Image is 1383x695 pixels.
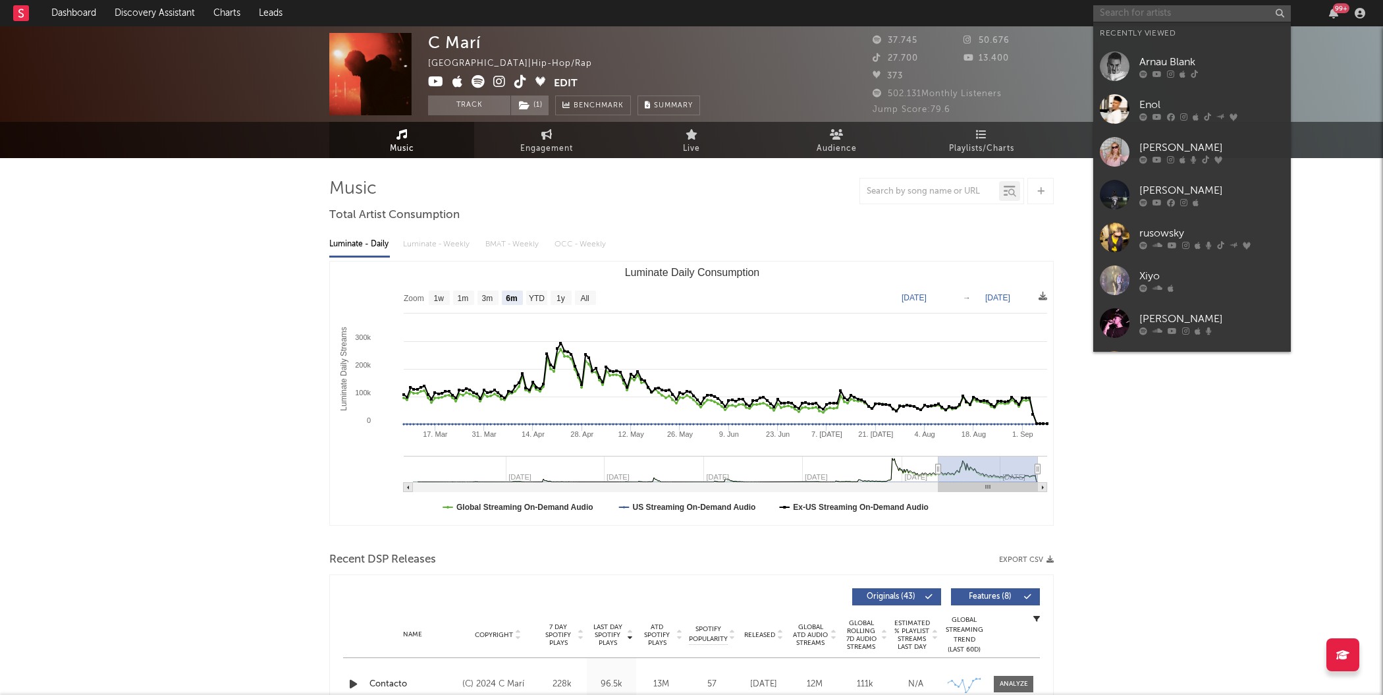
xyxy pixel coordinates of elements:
text: YTD [529,294,545,303]
div: Arnau Blank [1139,54,1284,70]
a: Playlists/Charts [909,122,1054,158]
text: 6m [506,294,517,303]
a: Audience [764,122,909,158]
svg: Luminate Daily Consumption [330,262,1054,525]
div: 111k [843,678,887,691]
a: [PERSON_NAME] [1093,173,1291,216]
a: Engagement [474,122,619,158]
div: [PERSON_NAME] [1139,182,1284,198]
span: ( 1 ) [510,96,549,115]
text: 200k [355,361,371,369]
div: [DATE] [742,678,786,691]
text: 1w [434,294,445,303]
span: Benchmark [574,98,624,114]
span: Playlists/Charts [949,141,1014,157]
div: (C) 2024 C Marí [462,677,534,692]
button: Edit [554,75,578,92]
div: [PERSON_NAME] [1139,311,1284,327]
span: Engagement [520,141,573,157]
span: Global ATD Audio Streams [792,623,828,647]
text: 0 [367,416,371,424]
span: Total Artist Consumption [329,208,460,223]
button: Summary [637,96,700,115]
text: [DATE] [902,293,927,302]
button: (1) [511,96,549,115]
text: 4. Aug [915,430,935,438]
button: Track [428,96,510,115]
text: 9. Jun [719,430,739,438]
span: Released [744,631,775,639]
text: Zoom [404,294,424,303]
span: Estimated % Playlist Streams Last Day [894,619,930,651]
span: Originals ( 43 ) [861,593,921,601]
a: Xiyo [1093,259,1291,302]
span: Music [390,141,414,157]
a: Music [329,122,474,158]
a: Diego 900 [1093,345,1291,387]
div: Luminate - Daily [329,233,390,256]
span: Live [683,141,700,157]
span: 27.700 [873,54,918,63]
span: Last Day Spotify Plays [590,623,625,647]
a: Arnau Blank [1093,45,1291,88]
span: 13.400 [963,54,1009,63]
text: 21. [DATE] [858,430,893,438]
text: [DATE] [985,293,1010,302]
a: Contacto [369,678,456,691]
button: Originals(43) [852,588,941,605]
text: 14. Apr [522,430,545,438]
text: Luminate Daily Consumption [625,267,760,278]
div: 12M [792,678,836,691]
span: Features ( 8 ) [960,593,1020,601]
text: 31. Mar [472,430,497,438]
div: 13M [639,678,682,691]
text: All [580,294,589,303]
span: Spotify Popularity [689,625,728,644]
div: N/A [894,678,938,691]
span: Jump Score: 79.6 [873,105,950,114]
span: ATD Spotify Plays [639,623,674,647]
div: Recently Viewed [1100,26,1284,42]
text: 300k [355,333,371,341]
text: Ex-US Streaming On-Demand Audio [793,503,929,512]
text: 1y [556,294,565,303]
div: Name [369,630,456,640]
button: Export CSV [999,556,1054,564]
div: [GEOGRAPHIC_DATA] | Hip-Hop/Rap [428,56,607,72]
text: 28. Apr [570,430,593,438]
a: Benchmark [555,96,631,115]
span: 373 [873,72,903,80]
div: 99 + [1333,3,1349,13]
text: 100k [355,389,371,397]
text: 23. Jun [766,430,790,438]
div: rusowsky [1139,225,1284,241]
span: 37.745 [873,36,917,45]
text: Global Streaming On-Demand Audio [456,503,593,512]
a: Enol [1093,88,1291,130]
div: C Marí [428,33,481,52]
input: Search for artists [1093,5,1291,22]
text: 3m [482,294,493,303]
span: 50.676 [963,36,1010,45]
text: Luminate Daily Streams [339,327,348,410]
div: 96.5k [590,678,633,691]
input: Search by song name or URL [860,186,999,197]
text: → [963,293,971,302]
span: Audience [817,141,857,157]
span: Copyright [475,631,513,639]
text: 12. May [618,430,645,438]
span: Global Rolling 7D Audio Streams [843,619,879,651]
div: [PERSON_NAME] [1139,140,1284,155]
text: 18. Aug [962,430,986,438]
text: 1m [458,294,469,303]
a: Live [619,122,764,158]
a: [PERSON_NAME] [1093,130,1291,173]
div: Xiyo [1139,268,1284,284]
span: 502.131 Monthly Listeners [873,90,1002,98]
div: Enol [1139,97,1284,113]
button: 99+ [1329,8,1338,18]
text: 1. Sep [1012,430,1033,438]
a: rusowsky [1093,216,1291,259]
button: Features(8) [951,588,1040,605]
